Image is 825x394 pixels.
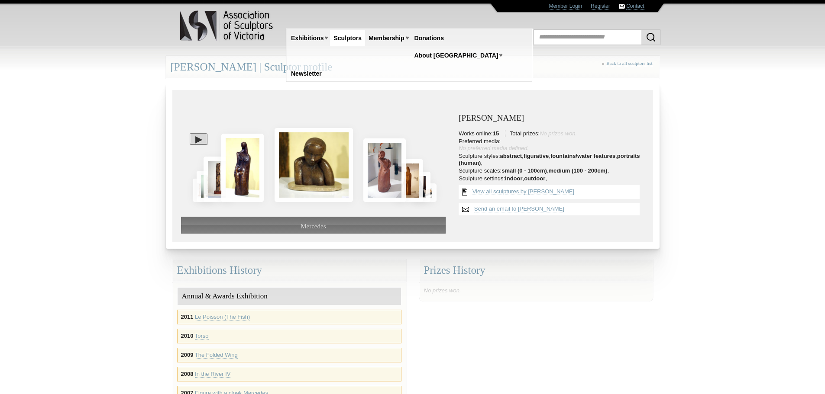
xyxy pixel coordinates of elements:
a: The Folded Wing [195,352,238,359]
img: Lady with Cloak [395,159,423,202]
span: No prizes won. [540,130,577,137]
a: About [GEOGRAPHIC_DATA] [411,48,502,64]
img: Search [646,32,656,42]
li: Sculpture styles: , , , , [459,153,644,167]
strong: indoor [505,175,522,182]
a: Register [591,3,610,10]
strong: fountains/water features [550,153,615,159]
strong: abstract [500,153,522,159]
li: Preferred media: [459,138,644,152]
strong: 2010 [181,333,194,339]
a: Donations [411,30,447,46]
li: Sculpture settings: , , [459,175,644,182]
a: In the River IV [195,371,230,378]
a: Contact [626,3,644,10]
a: Send an email to [PERSON_NAME] [474,205,564,212]
a: Sculptors [330,30,365,46]
a: Member Login [549,3,582,10]
div: Exhibitions History [172,259,406,282]
img: Mercedes [275,128,353,202]
img: logo.png [179,9,275,43]
div: No preferred media defined. [459,145,644,152]
strong: figurative [524,153,549,159]
img: Contact ASV [619,4,625,9]
strong: small (0 - 100cm) [501,167,547,174]
strong: 15 [493,130,499,137]
span: No prizes won. [424,287,461,294]
strong: outdoor [524,175,545,182]
li: Works online: Total prizes: [459,130,644,137]
h3: [PERSON_NAME] [459,114,644,123]
strong: 2011 [181,314,194,320]
li: Sculpture scales: , , [459,167,644,174]
strong: medium (100 - 200cm) [549,167,608,174]
a: Le Poisson (The Fish) [195,314,250,320]
img: The Tudor Lady [363,138,406,202]
div: Prizes History [419,259,653,282]
span: Mercedes [301,223,326,230]
div: « [602,61,655,76]
strong: portraits (human) [459,153,640,166]
a: View all sculptures by [PERSON_NAME] [472,188,574,195]
img: Fish Totem Pole [204,157,232,202]
img: In the River [193,179,210,202]
img: Send an email to Fay Gerber [459,203,472,215]
div: [PERSON_NAME] | Sculptor profile [166,56,660,79]
strong: 2009 [181,352,194,358]
a: Newsletter [288,66,325,82]
a: Torso [195,333,209,340]
img: Frilly Birch Fish - Totem no. IV [197,171,218,202]
img: View all {sculptor_name} sculptures list [459,185,471,199]
div: Annual & Awards Exhibition [178,288,401,305]
a: Membership [365,30,408,46]
a: Exhibitions [288,30,327,46]
img: Figure with a cloak [221,134,264,202]
strong: 2008 [181,371,194,377]
a: Back to all sculptors list [606,61,652,66]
